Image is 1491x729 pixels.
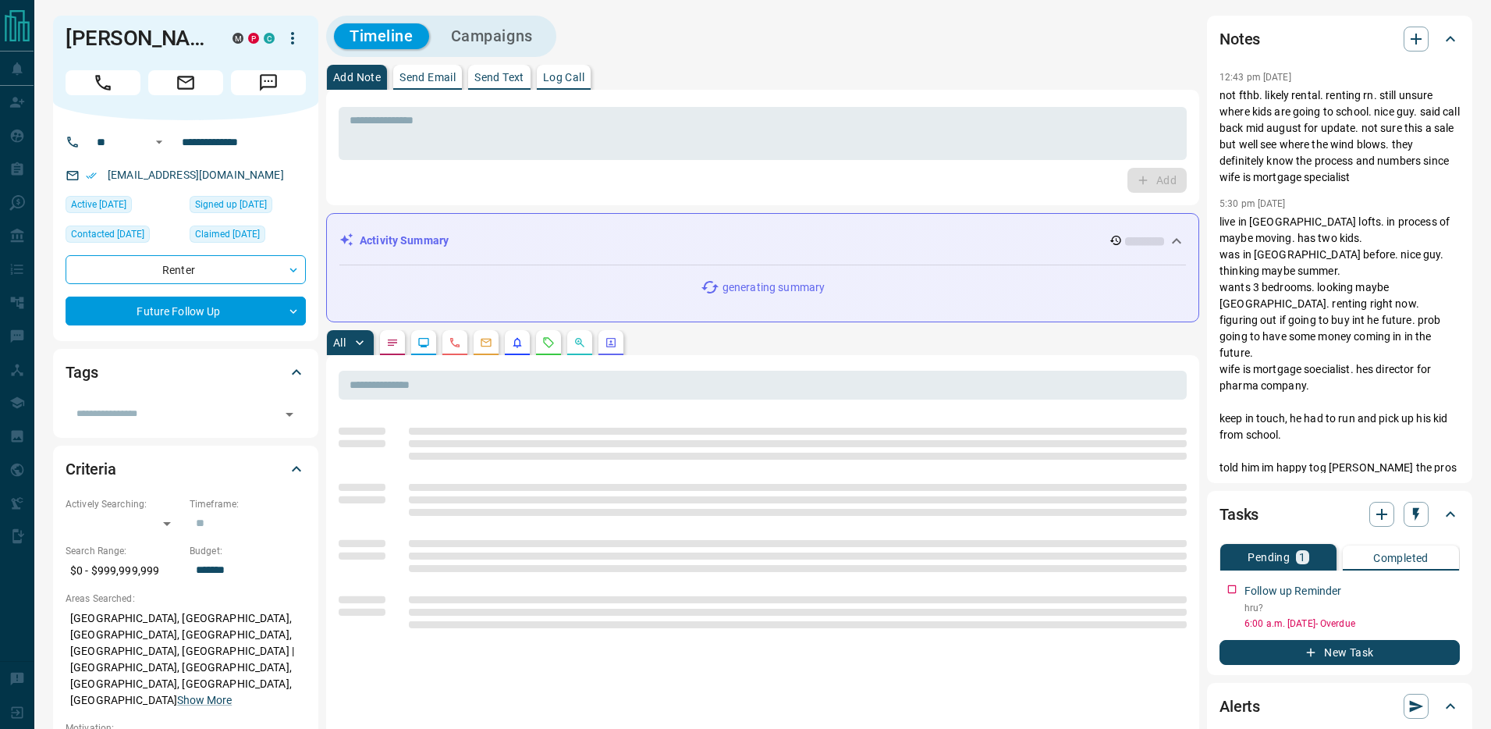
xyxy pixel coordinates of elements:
p: Budget: [190,544,306,558]
p: 1 [1299,552,1305,563]
svg: Listing Alerts [511,336,524,349]
p: Activity Summary [360,233,449,249]
p: Actively Searching: [66,497,182,511]
button: Campaigns [435,23,548,49]
p: 5:30 pm [DATE] [1219,198,1286,209]
div: condos.ca [264,33,275,44]
div: Tasks [1219,496,1460,533]
span: Active [DATE] [71,197,126,212]
p: [GEOGRAPHIC_DATA], [GEOGRAPHIC_DATA], [GEOGRAPHIC_DATA], [GEOGRAPHIC_DATA], [GEOGRAPHIC_DATA], [G... [66,606,306,713]
span: Message [231,70,306,95]
p: generating summary [722,279,825,296]
svg: Notes [386,336,399,349]
p: Add Note [333,72,381,83]
div: Future Follow Up [66,297,306,325]
a: [EMAIL_ADDRESS][DOMAIN_NAME] [108,169,284,181]
h1: [PERSON_NAME] [66,26,209,51]
span: Claimed [DATE] [195,226,260,242]
div: Activity Summary [339,226,1186,255]
div: Renter [66,255,306,284]
svg: Lead Browsing Activity [417,336,430,349]
svg: Agent Actions [605,336,617,349]
p: Follow up Reminder [1244,583,1341,599]
p: 12:43 pm [DATE] [1219,72,1291,83]
div: mrloft.ca [233,33,243,44]
button: Open [150,133,169,151]
p: Search Range: [66,544,182,558]
span: Call [66,70,140,95]
button: Open [279,404,300,425]
h2: Criteria [66,457,116,482]
h2: Notes [1219,27,1260,52]
svg: Opportunities [573,336,586,349]
svg: Requests [542,336,555,349]
p: Timeframe: [190,497,306,511]
span: Contacted [DATE] [71,226,144,242]
div: Wed Jul 27 2022 [66,226,182,247]
div: Alerts [1219,688,1460,725]
button: New Task [1219,640,1460,665]
span: Email [148,70,223,95]
p: Completed [1373,553,1429,564]
p: $0 - $999,999,999 [66,558,182,584]
h2: Tags [66,360,98,385]
div: Fri Dec 14 2018 [190,196,306,218]
p: not fthb. likely rental. renting rn. still unsure where kids are going to school. nice guy. said ... [1219,87,1460,186]
svg: Emails [480,336,492,349]
p: Send Email [399,72,456,83]
div: Criteria [66,450,306,488]
p: Log Call [543,72,584,83]
div: Mon Mar 31 2025 [190,226,306,247]
svg: Calls [449,336,461,349]
p: All [333,337,346,348]
span: Signed up [DATE] [195,197,267,212]
div: property.ca [248,33,259,44]
p: 6:00 a.m. [DATE] - Overdue [1244,617,1460,631]
div: Fri Aug 08 2025 [66,196,182,218]
h2: Tasks [1219,502,1258,527]
p: live in [GEOGRAPHIC_DATA] lofts. in process of maybe moving. has two kids. was in [GEOGRAPHIC_DAT... [1219,214,1460,493]
p: Areas Searched: [66,592,306,606]
button: Show More [177,692,232,709]
h2: Alerts [1219,694,1260,719]
button: Timeline [334,23,429,49]
div: Tags [66,354,306,391]
p: Pending [1248,552,1290,563]
p: hru? [1244,601,1460,615]
p: Send Text [474,72,524,83]
div: Notes [1219,20,1460,58]
svg: Email Verified [86,170,97,181]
